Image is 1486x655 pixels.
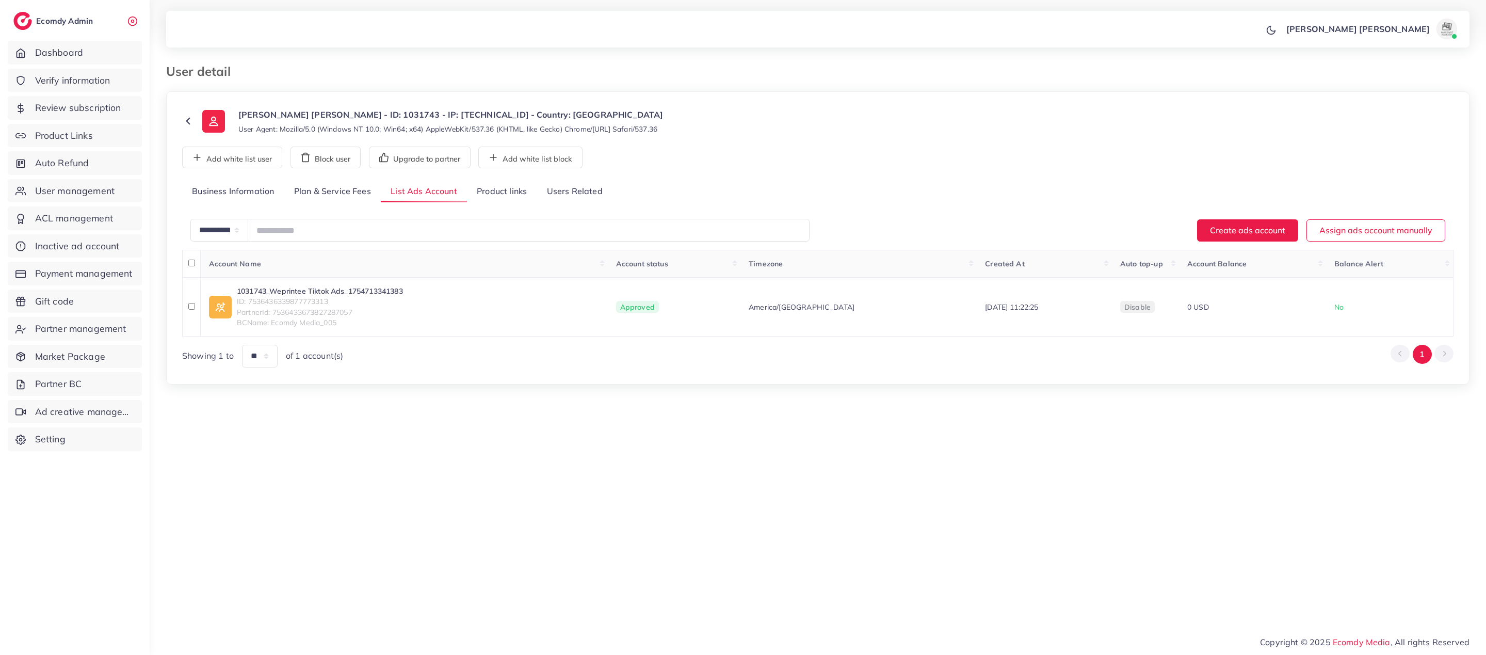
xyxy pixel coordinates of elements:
[8,345,142,369] a: Market Package
[8,290,142,313] a: Gift code
[1260,636,1469,648] span: Copyright © 2025
[35,433,66,446] span: Setting
[1187,302,1209,312] span: 0 USD
[237,286,403,296] a: 1031743_Weprintee Tiktok Ads_1754713341383
[166,64,239,79] h3: User detail
[182,147,282,168] button: Add white list user
[1120,259,1163,268] span: Auto top-up
[13,12,32,30] img: logo
[8,179,142,203] a: User management
[8,400,142,424] a: Ad creative management
[238,108,664,121] p: [PERSON_NAME] [PERSON_NAME] - ID: 1031743 - IP: [TECHNICAL_ID] - Country: [GEOGRAPHIC_DATA]
[1333,637,1391,647] a: Ecomdy Media
[1281,19,1461,39] a: [PERSON_NAME] [PERSON_NAME]avatar
[1436,19,1457,39] img: avatar
[35,295,74,308] span: Gift code
[1391,636,1469,648] span: , All rights Reserved
[1197,219,1298,242] button: Create ads account
[8,372,142,396] a: Partner BC
[8,124,142,148] a: Product Links
[35,101,121,115] span: Review subscription
[13,12,95,30] a: logoEcomdy Admin
[616,259,668,268] span: Account status
[35,212,113,225] span: ACL management
[369,147,471,168] button: Upgrade to partner
[985,302,1038,312] span: [DATE] 11:22:25
[35,184,115,198] span: User management
[8,151,142,175] a: Auto Refund
[8,234,142,258] a: Inactive ad account
[35,350,105,363] span: Market Package
[209,296,232,318] img: ic-ad-info.7fc67b75.svg
[35,46,83,59] span: Dashboard
[8,41,142,65] a: Dashboard
[286,350,343,362] span: of 1 account(s)
[35,74,110,87] span: Verify information
[8,262,142,285] a: Payment management
[35,156,89,170] span: Auto Refund
[202,110,225,133] img: ic-user-info.36bf1079.svg
[284,181,381,203] a: Plan & Service Fees
[1306,219,1445,242] button: Assign ads account manually
[467,181,537,203] a: Product links
[537,181,612,203] a: Users Related
[8,96,142,120] a: Review subscription
[290,147,361,168] button: Block user
[985,259,1025,268] span: Created At
[749,302,854,312] span: America/[GEOGRAPHIC_DATA]
[8,427,142,451] a: Setting
[238,124,657,134] small: User Agent: Mozilla/5.0 (Windows NT 10.0; Win64; x64) AppleWebKit/537.36 (KHTML, like Gecko) Chro...
[1286,23,1430,35] p: [PERSON_NAME] [PERSON_NAME]
[1413,345,1432,364] button: Go to page 1
[616,301,659,313] span: Approved
[1187,259,1247,268] span: Account Balance
[35,267,133,280] span: Payment management
[8,69,142,92] a: Verify information
[8,317,142,341] a: Partner management
[237,307,403,317] span: PartnerId: 7536433673827287057
[35,322,126,336] span: Partner management
[1334,302,1344,312] span: No
[35,405,134,419] span: Ad creative management
[237,317,403,328] span: BCName: Ecomdy Media_005
[35,239,120,253] span: Inactive ad account
[749,259,783,268] span: Timezone
[1334,259,1383,268] span: Balance Alert
[35,377,82,391] span: Partner BC
[1124,302,1151,312] span: disable
[381,181,467,203] a: List Ads Account
[35,129,93,142] span: Product Links
[8,206,142,230] a: ACL management
[182,350,234,362] span: Showing 1 to
[209,259,261,268] span: Account Name
[1391,345,1453,364] ul: Pagination
[237,296,403,307] span: ID: 7536436339877773313
[478,147,583,168] button: Add white list block
[182,181,284,203] a: Business Information
[36,16,95,26] h2: Ecomdy Admin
